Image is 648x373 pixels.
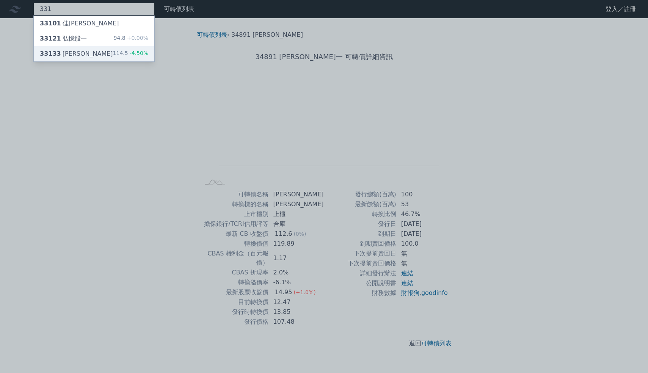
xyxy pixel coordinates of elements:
a: 33133[PERSON_NAME] 114.5-4.50% [34,46,154,61]
div: 114.5 [113,49,149,58]
span: 33101 [40,20,61,27]
a: 33101佳[PERSON_NAME] [34,16,154,31]
div: 弘憶股一 [40,34,87,43]
div: 94.8 [114,34,148,43]
span: 33133 [40,50,61,57]
span: -4.50% [128,50,149,56]
div: 佳[PERSON_NAME] [40,19,119,28]
a: 33121弘憶股一 94.8+0.00% [34,31,154,46]
div: [PERSON_NAME] [40,49,113,58]
span: 33121 [40,35,61,42]
span: +0.00% [126,35,148,41]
